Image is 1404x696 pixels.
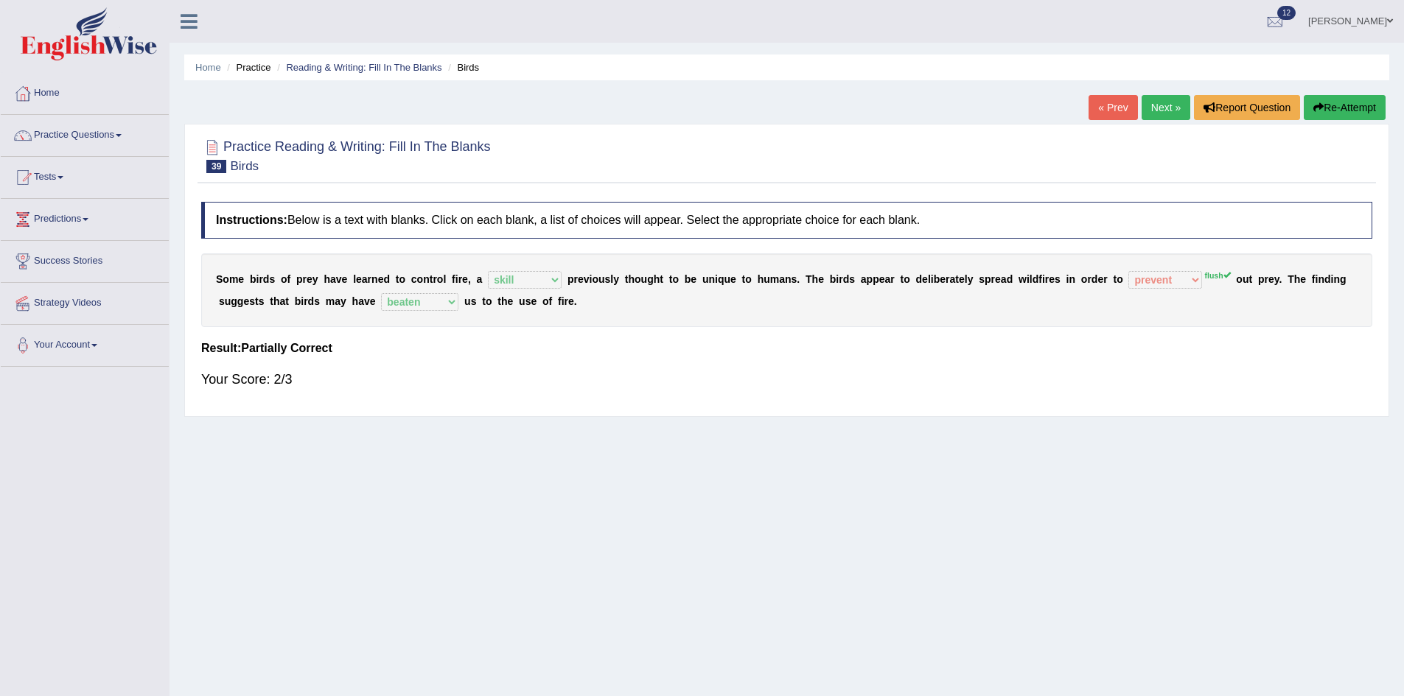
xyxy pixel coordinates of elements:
b: l [443,273,446,285]
b: h [628,273,635,285]
h4: Result: [201,342,1372,355]
b: r [368,273,371,285]
b: e [922,273,928,285]
b: e [940,273,946,285]
b: e [307,273,312,285]
b: . [797,273,800,285]
b: s [525,295,531,307]
b: t [1113,273,1117,285]
span: 12 [1277,6,1296,20]
b: e [1300,273,1306,285]
b: o [592,273,598,285]
b: t [482,295,486,307]
b: i [715,273,718,285]
a: « Prev [1089,95,1137,120]
b: m [770,273,779,285]
b: t [1248,273,1252,285]
b: e [531,295,537,307]
b: e [243,295,249,307]
b: e [1097,273,1103,285]
b: f [452,273,455,285]
b: r [890,273,894,285]
b: e [879,273,885,285]
b: r [1045,273,1049,285]
b: t [430,273,433,285]
b: p [867,273,873,285]
sup: flush [1204,271,1230,280]
a: Practice Questions [1,115,169,152]
b: a [330,273,336,285]
b: d [1324,273,1331,285]
b: l [353,273,356,285]
b: r [946,273,949,285]
b: t [255,295,259,307]
b: n [423,273,430,285]
b: g [237,295,244,307]
b: a [362,273,368,285]
b: g [1340,273,1347,285]
b: h [324,273,330,285]
b: o [635,273,641,285]
b: e [370,295,376,307]
b: e [578,273,584,285]
b: s [849,273,855,285]
b: u [1243,273,1249,285]
b: h [758,273,764,285]
b: e [238,273,244,285]
b: s [1055,273,1061,285]
b: a [885,273,891,285]
b: d [308,295,315,307]
b: m [326,295,335,307]
span: 39 [206,160,226,173]
b: n [1069,273,1076,285]
b: i [1027,273,1030,285]
b: a [358,295,364,307]
b: d [263,273,270,285]
b: o [672,273,679,285]
b: u [702,273,709,285]
b: e [568,295,574,307]
b: d [1092,273,1098,285]
b: s [792,273,797,285]
b: y [312,273,318,285]
b: t [285,295,289,307]
b: u [225,295,231,307]
b: t [625,273,629,285]
b: o [399,273,405,285]
b: t [669,273,673,285]
b: s [471,295,477,307]
b: u [519,295,525,307]
h4: Below is a text with blanks. Click on each blank, a list of choices will appear. Select the appro... [201,202,1372,239]
b: y [968,273,974,285]
b: i [931,273,934,285]
a: Next » [1142,95,1190,120]
b: n [1333,273,1340,285]
b: e [378,273,384,285]
b: . [574,295,577,307]
b: e [730,273,736,285]
b: i [1042,273,1045,285]
b: r [259,273,262,285]
b: e [462,273,468,285]
b: a [279,295,285,307]
b: u [764,273,770,285]
b: i [1066,273,1069,285]
b: r [1087,273,1091,285]
b: u [641,273,648,285]
b: w [1019,273,1027,285]
b: i [590,273,593,285]
b: s [314,295,320,307]
b: h [1294,273,1301,285]
b: e [691,273,696,285]
b: . [1279,273,1282,285]
b: p [1258,273,1265,285]
a: Predictions [1,199,169,236]
b: d [843,273,850,285]
b: y [613,273,619,285]
div: Your Score: 2/3 [201,362,1372,397]
b: a [335,295,340,307]
b: n [1318,273,1324,285]
b: s [269,273,275,285]
h2: Practice Reading & Writing: Fill In The Blanks [201,136,491,173]
button: Re-Attempt [1304,95,1386,120]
